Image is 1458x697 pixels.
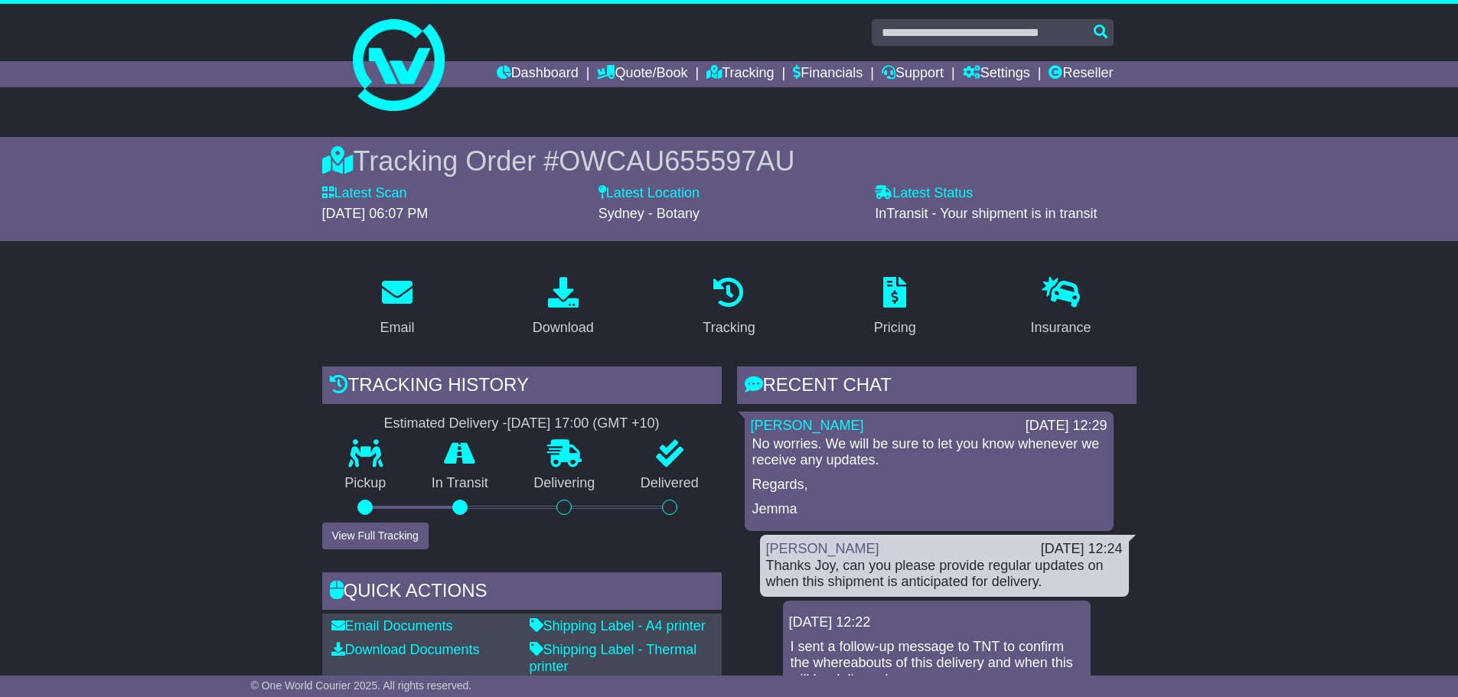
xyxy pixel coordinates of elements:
div: [DATE] 12:22 [789,614,1085,631]
a: Dashboard [497,61,579,87]
div: Tracking history [322,366,722,408]
p: Pickup [322,475,409,492]
a: Insurance [1021,272,1101,344]
label: Latest Status [875,185,973,202]
span: InTransit - Your shipment is in transit [875,206,1097,221]
a: Pricing [864,272,926,344]
div: Thanks Joy, can you please provide regular updates on when this shipment is anticipated for deliv... [766,558,1123,591]
a: [PERSON_NAME] [751,418,864,433]
a: Download [523,272,604,344]
div: Insurance [1031,318,1091,338]
div: Estimated Delivery - [322,415,722,432]
p: Jemma [752,501,1106,518]
span: OWCAU655597AU [559,145,794,177]
div: Tracking [703,318,755,338]
a: Reseller [1049,61,1113,87]
p: I sent a follow-up message to TNT to confirm the whereabouts of this delivery and when this will ... [791,639,1083,689]
a: Quote/Book [597,61,687,87]
div: [DATE] 17:00 (GMT +10) [507,415,660,432]
button: View Full Tracking [322,523,429,549]
div: RECENT CHAT [737,366,1137,408]
a: Shipping Label - A4 printer [530,618,706,633]
span: © One World Courier 2025. All rights reserved. [251,679,472,692]
div: [DATE] 12:24 [1041,541,1123,558]
a: Email [370,272,424,344]
a: Support [882,61,944,87]
a: Tracking [693,272,765,344]
a: Settings [963,61,1030,87]
p: No worries. We will be sure to let you know whenever we receive any updates. [752,436,1106,469]
div: Tracking Order # [322,145,1137,178]
a: Shipping Label - Thermal printer [530,642,697,674]
span: [DATE] 06:07 PM [322,206,429,221]
div: Download [533,318,594,338]
label: Latest Location [599,185,700,202]
div: Pricing [874,318,916,338]
a: Download Documents [331,642,480,657]
p: Regards, [752,477,1106,493]
div: Email [380,318,414,338]
div: [DATE] 12:29 [1026,418,1107,435]
a: [PERSON_NAME] [766,541,879,556]
span: Sydney - Botany [599,206,700,221]
p: In Transit [409,475,511,492]
p: Delivered [618,475,722,492]
a: Tracking [706,61,774,87]
div: Quick Actions [322,572,722,614]
a: Financials [793,61,863,87]
label: Latest Scan [322,185,407,202]
p: Delivering [511,475,618,492]
a: Email Documents [331,618,453,633]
